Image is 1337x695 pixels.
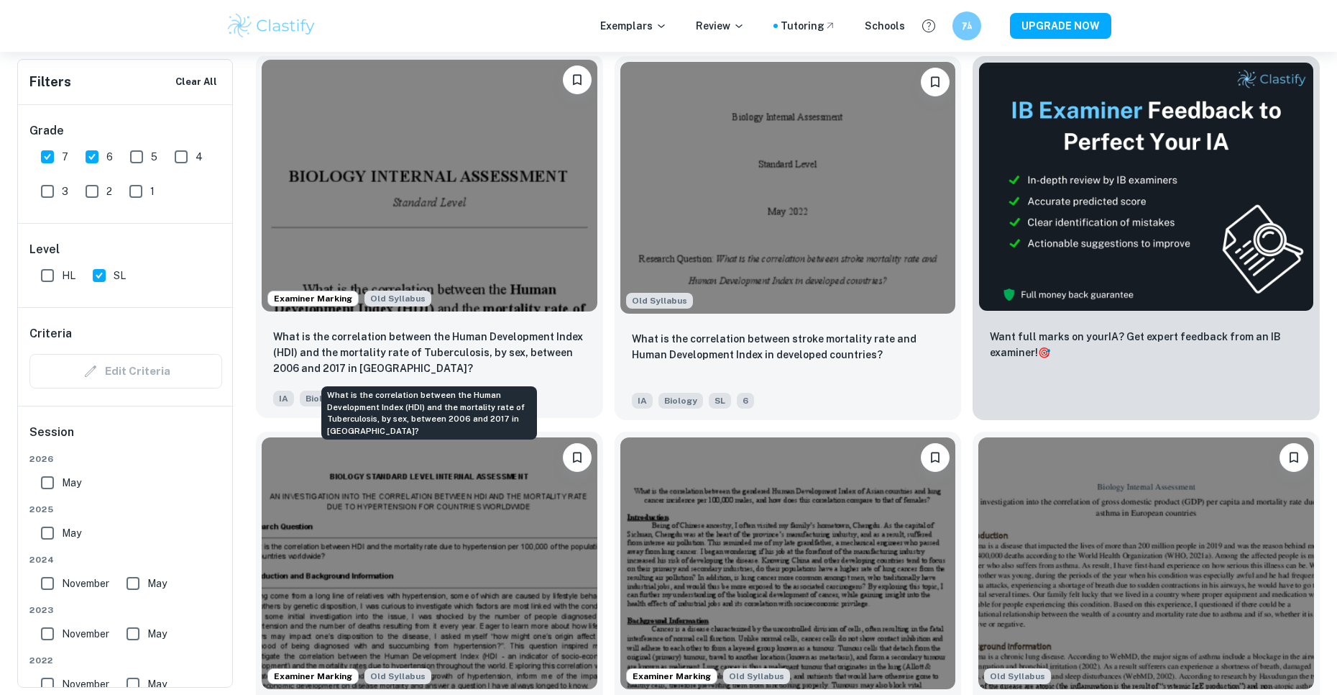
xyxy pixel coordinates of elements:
[627,670,717,683] span: Examiner Marking
[62,475,81,491] span: May
[29,424,222,453] h6: Session
[696,18,745,34] p: Review
[147,576,167,591] span: May
[632,331,945,363] p: What is the correlation between stroke mortality rate and Human Development Index in developed co...
[364,668,431,684] span: Old Syllabus
[29,453,222,465] span: 2026
[62,626,109,642] span: November
[709,393,731,409] span: SL
[29,122,222,140] h6: Grade
[364,291,431,306] span: Old Syllabus
[29,241,222,258] h6: Level
[364,668,431,684] div: Starting from the May 2025 session, the Biology IA requirements have changed. It's OK to refer to...
[226,12,317,40] img: Clastify logo
[952,12,981,40] button: ｱﾑ
[147,676,167,692] span: May
[626,293,693,309] div: Starting from the May 2025 session, the Biology IA requirements have changed. It's OK to refer to...
[563,443,592,472] button: Bookmark
[150,183,155,199] span: 1
[1010,13,1111,39] button: UPGRADE NOW
[921,443,950,472] button: Bookmark
[781,18,836,34] a: Tutoring
[978,437,1314,689] img: Biology IA example thumbnail: An investigation into the correlation of
[29,325,72,342] h6: Criteria
[658,393,703,409] span: Biology
[62,149,68,165] span: 7
[921,68,950,96] button: Bookmark
[29,604,222,617] span: 2023
[62,576,109,591] span: November
[273,329,586,376] p: What is the correlation between the Human Development Index (HDI) and the mortality rate of Tuber...
[978,62,1314,312] img: Thumbnail
[62,183,68,199] span: 3
[268,670,358,683] span: Examiner Marking
[620,437,956,689] img: Biology IA example thumbnail: What is the correlation between the gend
[990,329,1302,360] p: Want full marks on your IA ? Get expert feedback from an IB examiner!
[865,18,905,34] a: Schools
[62,676,109,692] span: November
[151,149,157,165] span: 5
[262,437,597,689] img: Biology IA example thumbnail: What is the correlation between HDI and
[29,553,222,566] span: 2024
[62,268,75,283] span: HL
[984,668,1051,684] div: Starting from the May 2025 session, the Biology IA requirements have changed. It's OK to refer to...
[600,18,667,34] p: Exemplars
[723,668,790,684] div: Starting from the May 2025 session, the Biology IA requirements have changed. It's OK to refer to...
[29,654,222,667] span: 2022
[615,56,962,420] a: Starting from the May 2025 session, the Biology IA requirements have changed. It's OK to refer to...
[106,149,113,165] span: 6
[916,14,941,38] button: Help and Feedback
[364,291,431,306] div: Starting from the May 2025 session, the Biology IA requirements have changed. It's OK to refer to...
[196,149,203,165] span: 4
[262,60,597,312] img: Biology IA example thumbnail: What is the correlation between the Huma
[29,354,222,389] div: Criteria filters are unavailable when searching by topic
[959,18,975,34] h6: ｱﾑ
[632,393,653,409] span: IA
[256,56,603,420] a: Examiner MarkingStarting from the May 2025 session, the Biology IA requirements have changed. It'...
[29,72,71,92] h6: Filters
[737,393,754,409] span: 6
[563,65,592,94] button: Bookmark
[1279,443,1308,472] button: Bookmark
[300,391,344,406] span: Biology
[273,391,294,406] span: IA
[620,62,956,314] img: Biology IA example thumbnail: What is the correlation between stroke m
[114,268,126,283] span: SL
[984,668,1051,684] span: Old Syllabus
[1038,347,1050,358] span: 🎯
[321,386,537,440] div: What is the correlation between the Human Development Index (HDI) and the mortality rate of Tuber...
[268,292,358,305] span: Examiner Marking
[172,71,221,93] button: Clear All
[106,183,112,199] span: 2
[62,525,81,541] span: May
[147,626,167,642] span: May
[29,503,222,516] span: 2025
[626,293,693,309] span: Old Syllabus
[723,668,790,684] span: Old Syllabus
[973,56,1320,420] a: ThumbnailWant full marks on yourIA? Get expert feedback from an IB examiner!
